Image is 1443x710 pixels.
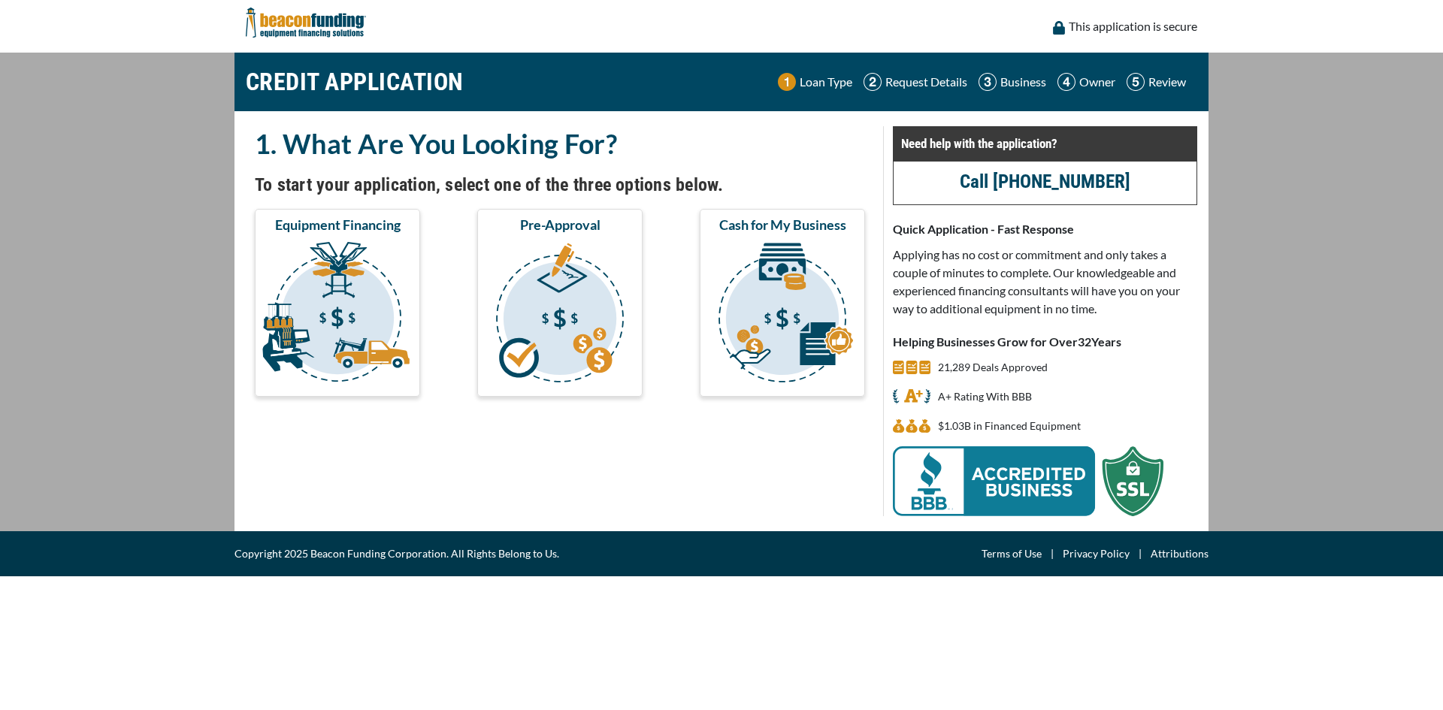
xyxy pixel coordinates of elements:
span: Equipment Financing [275,216,401,234]
a: Terms of Use [982,545,1042,563]
p: Review [1148,73,1186,91]
p: A+ Rating With BBB [938,388,1032,406]
img: lock icon to convery security [1053,21,1065,35]
p: Request Details [885,73,967,91]
p: Business [1000,73,1046,91]
h2: 1. What Are You Looking For? [255,126,865,161]
p: Need help with the application? [901,134,1189,153]
a: Privacy Policy [1063,545,1130,563]
span: Copyright 2025 Beacon Funding Corporation. All Rights Belong to Us. [234,545,559,563]
a: Call [PHONE_NUMBER] [960,171,1130,192]
a: Attributions [1151,545,1209,563]
p: Applying has no cost or commitment and only takes a couple of minutes to complete. Our knowledgea... [893,246,1197,318]
p: 21,289 Deals Approved [938,358,1048,376]
span: 32 [1078,334,1091,349]
img: Step 5 [1127,73,1145,91]
img: Cash for My Business [703,240,862,390]
img: Pre-Approval [480,240,640,390]
h1: CREDIT APPLICATION [246,60,464,104]
p: This application is secure [1069,17,1197,35]
p: Owner [1079,73,1115,91]
img: Step 1 [778,73,796,91]
img: Step 4 [1057,73,1075,91]
p: Loan Type [800,73,852,91]
img: Step 2 [864,73,882,91]
p: Quick Application - Fast Response [893,220,1197,238]
button: Pre-Approval [477,209,643,397]
span: | [1042,545,1063,563]
span: Cash for My Business [719,216,846,234]
p: Helping Businesses Grow for Over Years [893,333,1197,351]
img: BBB Acredited Business and SSL Protection [893,446,1163,516]
img: Step 3 [979,73,997,91]
button: Cash for My Business [700,209,865,397]
button: Equipment Financing [255,209,420,397]
p: $1.03B in Financed Equipment [938,417,1081,435]
h4: To start your application, select one of the three options below. [255,172,865,198]
img: Equipment Financing [258,240,417,390]
span: | [1130,545,1151,563]
span: Pre-Approval [520,216,600,234]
